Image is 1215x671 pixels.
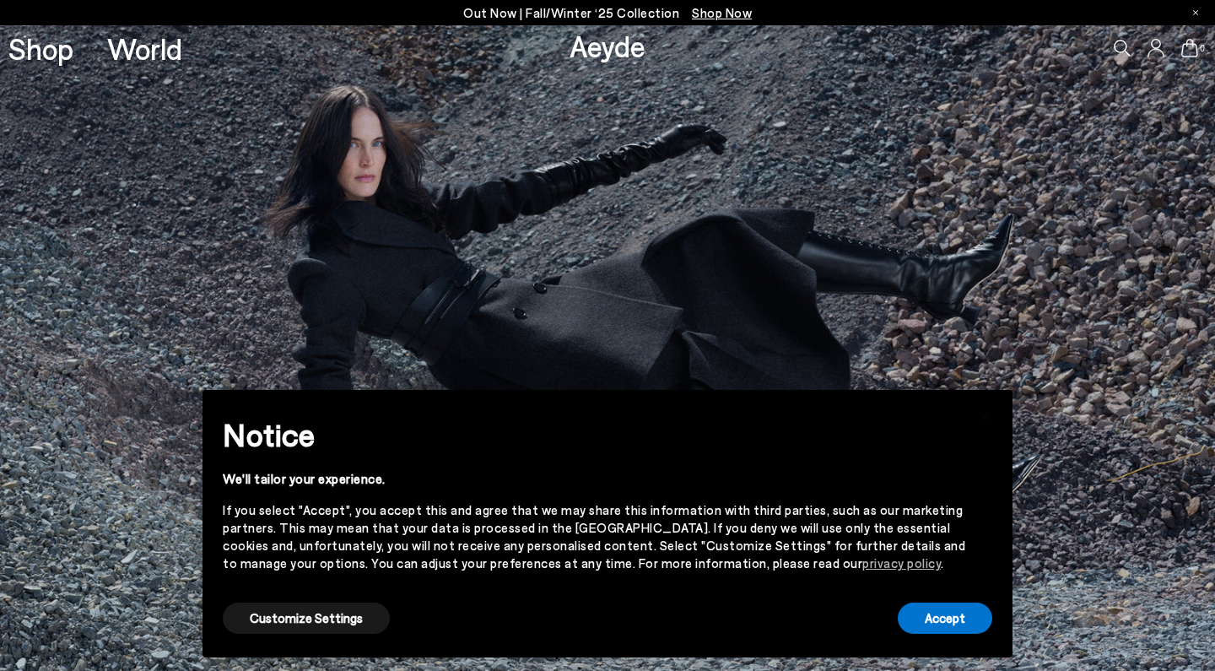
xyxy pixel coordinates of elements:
[1198,44,1207,53] span: 0
[223,603,390,634] button: Customize Settings
[1181,39,1198,57] a: 0
[570,28,645,63] a: Aeyde
[980,403,991,427] span: ×
[107,34,182,63] a: World
[965,395,1006,436] button: Close this notice
[463,3,752,24] p: Out Now | Fall/Winter ‘25 Collection
[898,603,992,634] button: Accept
[223,470,965,488] div: We'll tailor your experience.
[223,501,965,572] div: If you select "Accept", you accept this and agree that we may share this information with third p...
[862,555,941,571] a: privacy policy
[8,34,73,63] a: Shop
[692,5,752,20] span: Navigate to /collections/new-in
[223,413,965,457] h2: Notice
